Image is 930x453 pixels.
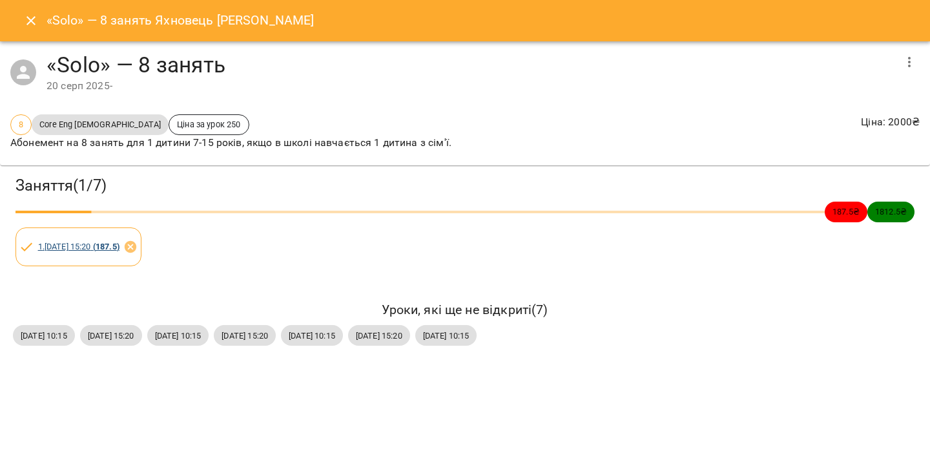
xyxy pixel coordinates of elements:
[13,330,75,342] span: [DATE] 10:15
[415,330,477,342] span: [DATE] 10:15
[825,205,867,218] span: 187.5 ₴
[46,78,894,94] div: 20 серп 2025 -
[348,330,410,342] span: [DATE] 15:20
[15,5,46,36] button: Close
[867,205,914,218] span: 1812.5 ₴
[281,330,343,342] span: [DATE] 10:15
[93,242,119,251] b: ( 187.5 )
[15,176,914,196] h3: Заняття ( 1 / 7 )
[32,118,169,131] span: Core Eng [DEMOGRAPHIC_DATA]
[38,242,119,251] a: 1.[DATE] 15:20 (187.5)
[147,330,209,342] span: [DATE] 10:15
[861,114,920,130] p: Ціна : 2000 ₴
[15,227,141,266] div: 1.[DATE] 15:20 (187.5)
[10,135,451,151] p: Абонемент на 8 занять для 1 дитини 7-15 років, якщо в школі навчається 1 дитина з сім'ї.
[46,10,315,30] h6: «Solo» — 8 занять Яхновець [PERSON_NAME]
[11,118,31,131] span: 8
[46,52,894,78] h4: «Solo» — 8 занять
[13,300,917,320] h6: Уроки, які ще не відкриті ( 7 )
[214,330,276,342] span: [DATE] 15:20
[169,118,248,131] span: Ціна за урок 250
[80,330,142,342] span: [DATE] 15:20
